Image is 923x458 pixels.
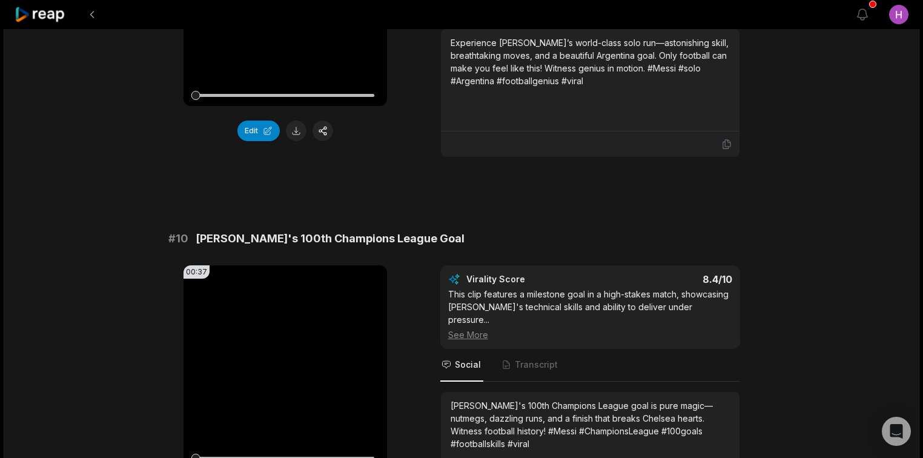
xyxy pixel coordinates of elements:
div: See More [448,328,732,341]
button: Edit [237,121,280,141]
div: Open Intercom Messenger [882,417,911,446]
span: Social [455,359,481,371]
div: [PERSON_NAME]'s 100th Champions League goal is pure magic—nutmegs, dazzling runs, and a finish th... [451,399,730,450]
div: Experience [PERSON_NAME]’s world-class solo run—astonishing skill, breathtaking moves, and a beau... [451,36,730,87]
div: Virality Score [466,273,597,285]
nav: Tabs [440,349,740,382]
div: This clip features a milestone goal in a high-stakes match, showcasing [PERSON_NAME]'s technical ... [448,288,732,341]
span: Transcript [515,359,558,371]
span: [PERSON_NAME]'s 100th Champions League Goal [196,230,465,247]
div: 8.4 /10 [602,273,732,285]
span: # 10 [168,230,188,247]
